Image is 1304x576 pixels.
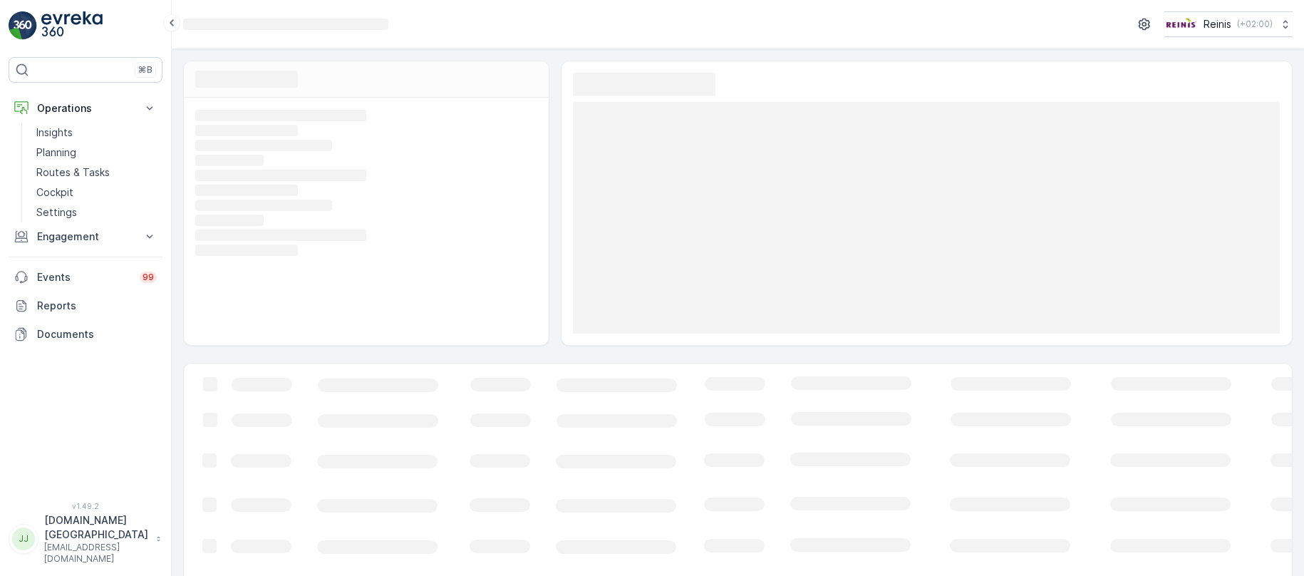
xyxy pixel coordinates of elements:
a: Settings [31,202,162,222]
p: [EMAIL_ADDRESS][DOMAIN_NAME] [44,542,149,565]
p: Reinis [1204,17,1231,31]
p: Engagement [37,230,134,244]
p: [DOMAIN_NAME][GEOGRAPHIC_DATA] [44,513,149,542]
p: Insights [36,125,73,140]
p: ⌘B [138,64,152,76]
div: JJ [12,528,35,550]
button: Operations [9,94,162,123]
p: Settings [36,205,77,220]
button: Reinis(+02:00) [1164,11,1293,37]
button: JJ[DOMAIN_NAME][GEOGRAPHIC_DATA][EMAIL_ADDRESS][DOMAIN_NAME] [9,513,162,565]
a: Documents [9,320,162,349]
p: Operations [37,101,134,115]
img: Reinis-Logo-Vrijstaand_Tekengebied-1-copy2_aBO4n7j.png [1164,16,1198,32]
a: Planning [31,143,162,163]
a: Routes & Tasks [31,163,162,182]
p: Routes & Tasks [36,165,110,180]
img: logo [9,11,37,40]
p: Cockpit [36,185,73,200]
p: Planning [36,145,76,160]
p: Documents [37,327,157,341]
img: logo_light-DOdMpM7g.png [41,11,103,40]
p: Reports [37,299,157,313]
a: Events99 [9,263,162,292]
a: Reports [9,292,162,320]
p: Events [37,270,131,284]
a: Insights [31,123,162,143]
a: Cockpit [31,182,162,202]
p: ( +02:00 ) [1237,19,1273,30]
button: Engagement [9,222,162,251]
p: 99 [143,272,154,283]
span: v 1.49.2 [9,502,162,510]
